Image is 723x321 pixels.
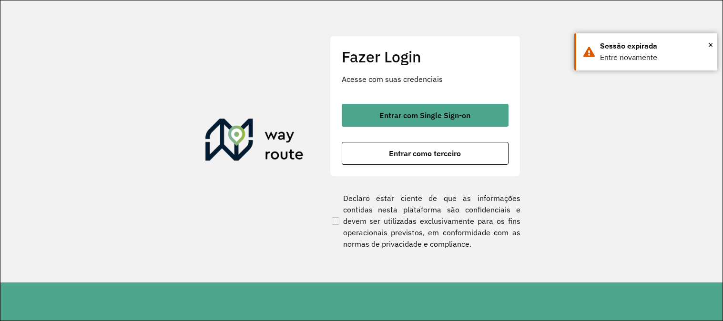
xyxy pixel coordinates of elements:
img: Roteirizador AmbevTech [205,119,304,164]
button: button [342,142,509,165]
h2: Fazer Login [342,48,509,66]
span: Entrar como terceiro [389,150,461,157]
span: × [708,38,713,52]
div: Entre novamente [600,52,710,63]
p: Acesse com suas credenciais [342,73,509,85]
span: Entrar com Single Sign-on [379,111,470,119]
button: Close [708,38,713,52]
div: Sessão expirada [600,40,710,52]
label: Declaro estar ciente de que as informações contidas nesta plataforma são confidenciais e devem se... [330,192,520,250]
button: button [342,104,509,127]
